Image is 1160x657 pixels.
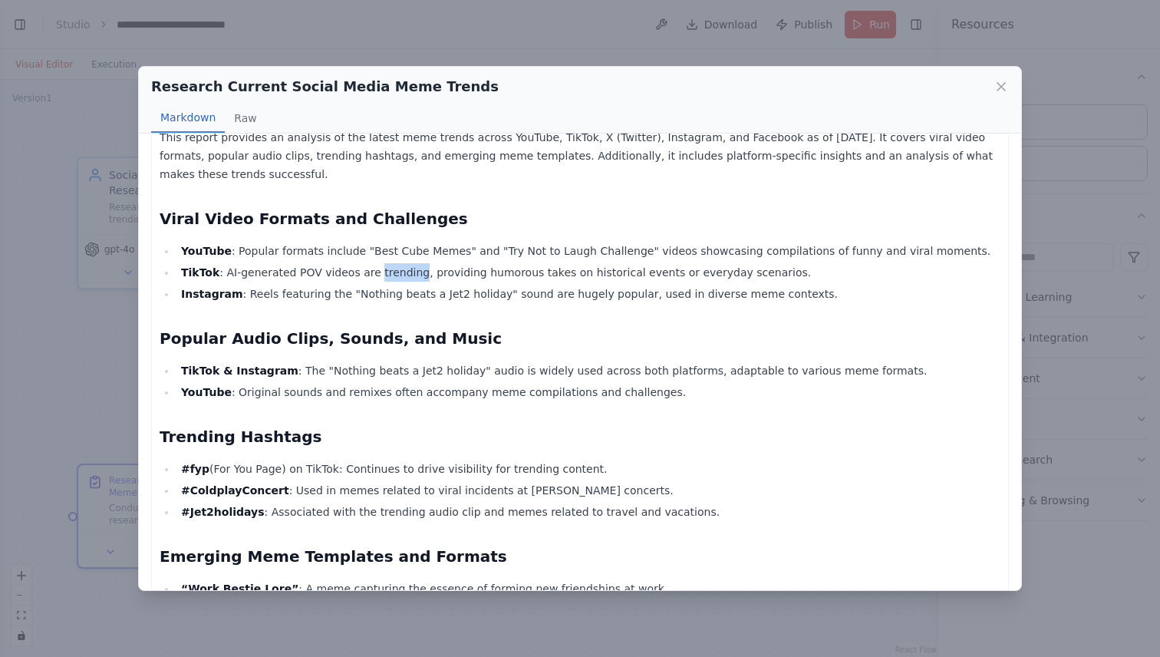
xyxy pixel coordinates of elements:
[176,503,1000,521] li: : Associated with the trending audio clip and memes related to travel and vacations.
[181,386,232,398] strong: YouTube
[160,426,1000,447] h2: Trending Hashtags
[160,328,1000,349] h2: Popular Audio Clips, Sounds, and Music
[151,104,225,133] button: Markdown
[176,579,1000,598] li: : A meme capturing the essence of forming new friendships at work.
[181,365,298,377] strong: TikTok & Instagram
[176,481,1000,500] li: : Used in memes related to viral incidents at [PERSON_NAME] concerts.
[176,263,1000,282] li: : AI-generated POV videos are trending, providing humorous takes on historical events or everyday...
[176,362,1000,380] li: : The "Nothing beats a Jet2 holiday" audio is widely used across both platforms, adaptable to var...
[225,104,265,133] button: Raw
[160,208,1000,229] h2: Viral Video Formats and Challenges
[181,463,209,475] strong: #fyp
[151,76,499,97] h2: Research Current Social Media Meme Trends
[181,266,219,279] strong: TikTok
[176,285,1000,303] li: : Reels featuring the "Nothing beats a Jet2 holiday" sound are hugely popular, used in diverse me...
[181,583,298,595] strong: “Work Bestie Lore”
[181,484,289,497] strong: #ColdplayConcert
[160,128,1000,183] p: This report provides an analysis of the latest meme trends across YouTube, TikTok, X (Twitter), I...
[181,245,232,257] strong: YouTube
[160,546,1000,567] h2: Emerging Meme Templates and Formats
[176,460,1000,478] li: (For You Page) on TikTok: Continues to drive visibility for trending content.
[176,242,1000,260] li: : Popular formats include "Best Cube Memes" and "Try Not to Laugh Challenge" videos showcasing co...
[181,288,243,300] strong: Instagram
[176,383,1000,401] li: : Original sounds and remixes often accompany meme compilations and challenges.
[181,506,265,518] strong: #Jet2holidays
